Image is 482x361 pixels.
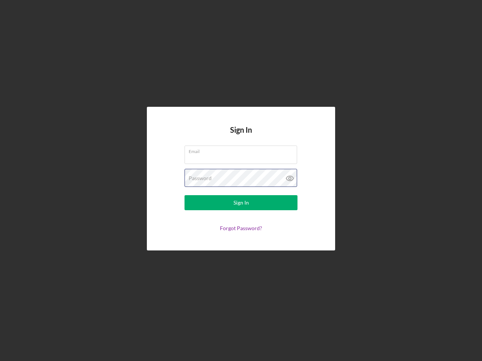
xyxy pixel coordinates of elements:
[185,195,297,210] button: Sign In
[189,146,297,154] label: Email
[189,175,212,181] label: Password
[220,225,262,231] a: Forgot Password?
[233,195,249,210] div: Sign In
[230,126,252,146] h4: Sign In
